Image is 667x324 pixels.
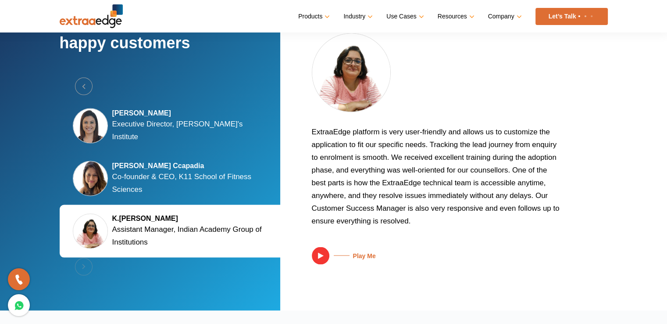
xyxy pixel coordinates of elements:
a: Industry [343,10,371,23]
h5: [PERSON_NAME] Ccapadia [112,161,270,170]
img: play.svg [312,247,329,264]
h5: [PERSON_NAME] [112,108,270,117]
h2: We have 500+ happy customers [60,11,283,77]
a: Company [488,10,520,23]
h5: Play Me [329,252,376,259]
a: Resources [438,10,473,23]
p: Executive Director, [PERSON_NAME]'s Institute [112,117,270,143]
a: Let’s Talk [535,8,608,25]
button: Previous [75,77,93,95]
h5: K.[PERSON_NAME] [112,214,270,223]
p: Co-founder & CEO, K11 School of Fitness Sciences [112,170,270,195]
p: Assistant Manager, Indian Academy Group of Institutions [112,223,270,248]
p: ExtraaEdge platform is very user-friendly and allows us to customize the application to fit our s... [312,125,562,234]
a: Products [298,10,328,23]
a: Use Cases [386,10,422,23]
